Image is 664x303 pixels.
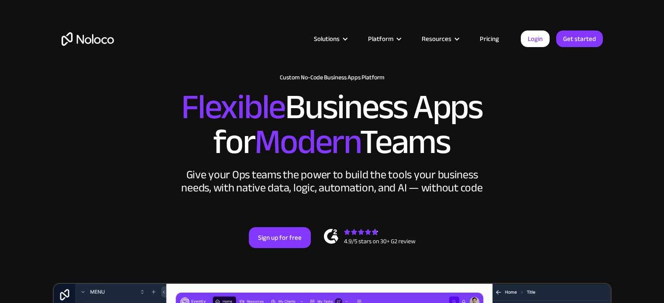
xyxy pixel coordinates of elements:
h2: Business Apps for Teams [62,90,603,160]
span: Flexible [181,75,285,140]
a: Sign up for free [249,227,311,248]
div: Give your Ops teams the power to build the tools your business needs, with native data, logic, au... [179,168,485,194]
div: Solutions [314,33,340,44]
span: Modern [255,109,360,174]
div: Resources [422,33,451,44]
div: Platform [368,33,393,44]
a: Get started [556,31,603,47]
a: Login [521,31,550,47]
div: Platform [357,33,411,44]
div: Resources [411,33,469,44]
div: Solutions [303,33,357,44]
a: Pricing [469,33,510,44]
a: home [62,32,114,46]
